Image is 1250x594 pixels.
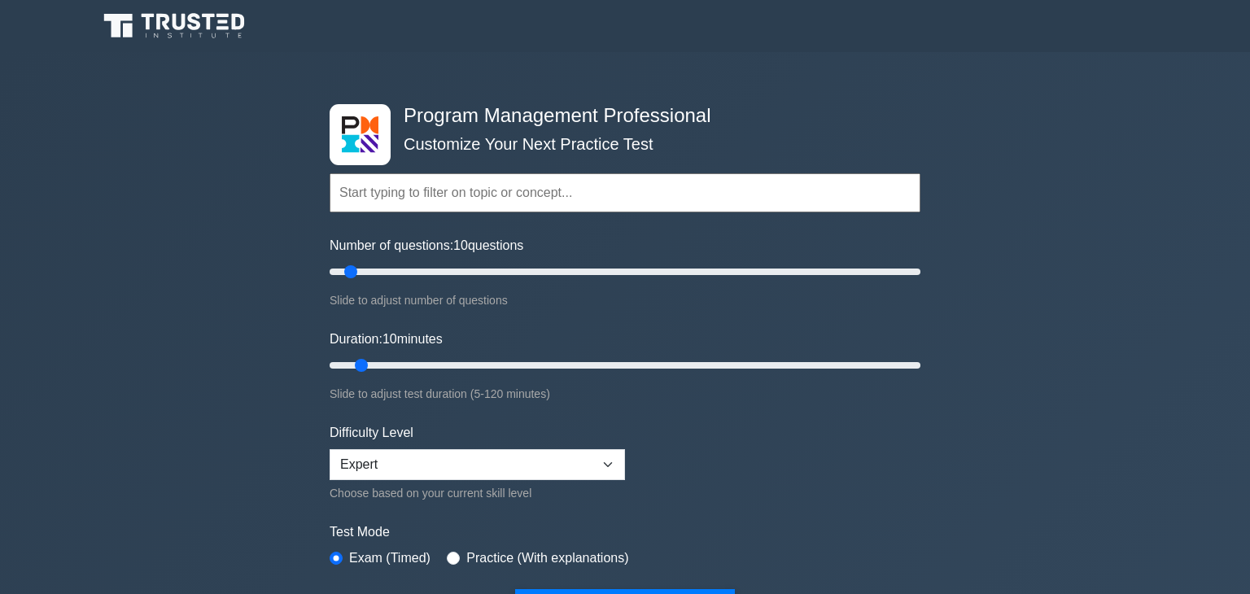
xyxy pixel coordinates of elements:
[397,104,841,128] h4: Program Management Professional
[330,236,523,256] label: Number of questions: questions
[330,483,625,503] div: Choose based on your current skill level
[453,238,468,252] span: 10
[330,330,443,349] label: Duration: minutes
[330,522,920,542] label: Test Mode
[349,548,431,568] label: Exam (Timed)
[330,290,920,310] div: Slide to adjust number of questions
[382,332,397,346] span: 10
[330,384,920,404] div: Slide to adjust test duration (5-120 minutes)
[330,173,920,212] input: Start typing to filter on topic or concept...
[466,548,628,568] label: Practice (With explanations)
[330,423,413,443] label: Difficulty Level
